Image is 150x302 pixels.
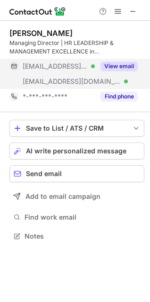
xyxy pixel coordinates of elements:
[9,230,144,243] button: Notes
[100,92,138,101] button: Reveal Button
[100,62,138,71] button: Reveal Button
[25,232,141,240] span: Notes
[25,193,100,200] span: Add to email campaign
[9,120,144,137] button: save-profile-one-click
[9,39,144,56] div: Managing Director | HR LEADERSHIP & MANAGEMENT EXCELLENCE in [GEOGRAPHIC_DATA] | CXOs & Managemen...
[9,28,73,38] div: [PERSON_NAME]
[9,165,144,182] button: Send email
[26,124,128,132] div: Save to List / ATS / CRM
[23,62,88,71] span: [EMAIL_ADDRESS][DOMAIN_NAME]
[25,213,141,222] span: Find work email
[9,6,66,17] img: ContactOut v5.3.10
[23,77,121,86] span: [EMAIL_ADDRESS][DOMAIN_NAME]
[26,170,62,178] span: Send email
[9,142,144,160] button: AI write personalized message
[9,188,144,205] button: Add to email campaign
[9,211,144,224] button: Find work email
[26,147,126,155] span: AI write personalized message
